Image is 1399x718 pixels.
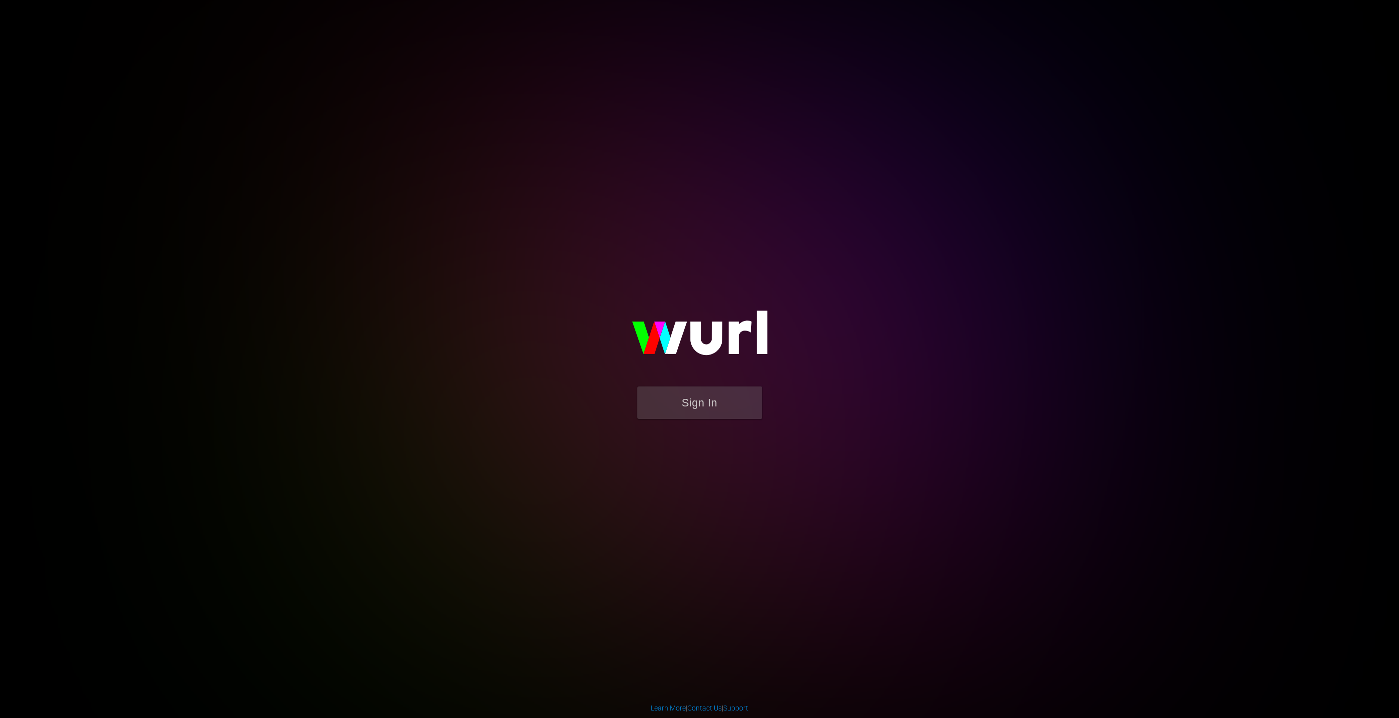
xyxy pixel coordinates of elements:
button: Sign In [637,386,762,419]
a: Support [723,704,748,712]
a: Learn More [651,704,686,712]
img: wurl-logo-on-black-223613ac3d8ba8fe6dc639794a292ebdb59501304c7dfd60c99c58986ef67473.svg [600,289,800,386]
div: | | [651,703,748,713]
a: Contact Us [687,704,722,712]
